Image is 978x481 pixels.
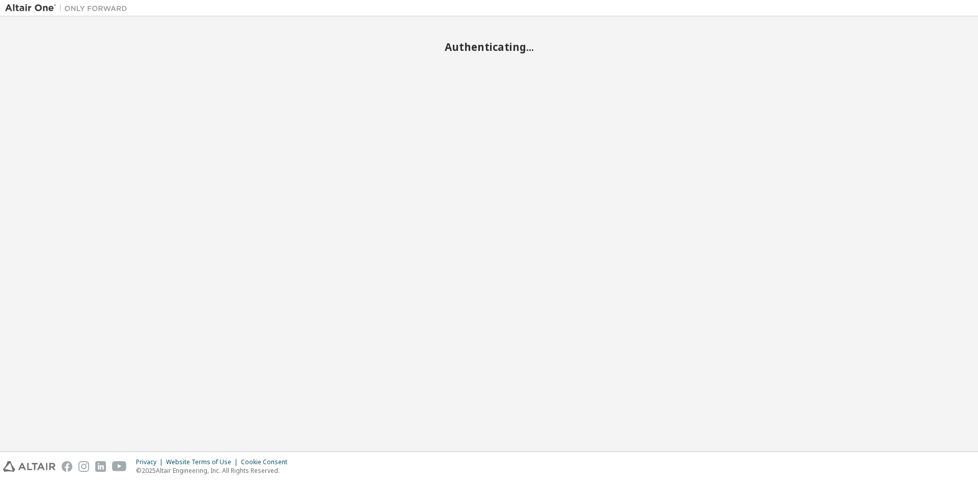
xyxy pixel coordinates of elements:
[62,461,72,472] img: facebook.svg
[78,461,89,472] img: instagram.svg
[95,461,106,472] img: linkedin.svg
[136,466,293,475] p: © 2025 Altair Engineering, Inc. All Rights Reserved.
[3,461,56,472] img: altair_logo.svg
[5,40,973,53] h2: Authenticating...
[166,458,241,466] div: Website Terms of Use
[5,3,132,13] img: Altair One
[241,458,293,466] div: Cookie Consent
[112,461,127,472] img: youtube.svg
[136,458,166,466] div: Privacy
